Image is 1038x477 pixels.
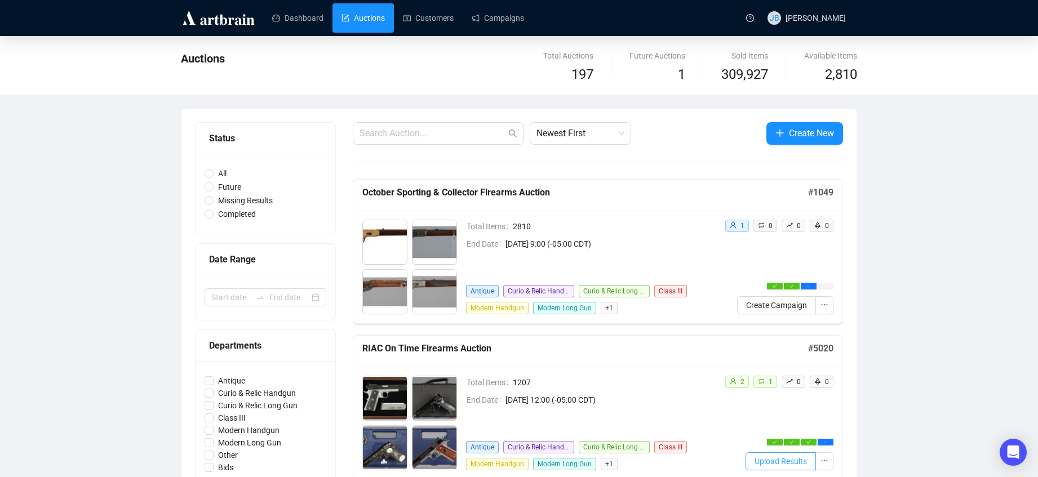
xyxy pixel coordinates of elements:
span: JB [770,12,779,24]
span: Curio & Relic Long Gun [579,441,650,453]
span: Total Items [467,376,513,389]
span: search [508,129,517,138]
span: 1 [740,222,744,230]
span: 0 [797,378,801,386]
span: [PERSON_NAME] [786,14,846,23]
span: Class III [214,412,250,424]
span: 1 [769,378,773,386]
span: rocket [814,378,821,385]
span: Modern Handgun [214,424,284,436]
span: ellipsis [820,301,828,309]
span: rise [786,378,793,385]
span: rise [786,222,793,229]
span: check [806,440,811,444]
span: Auctions [181,52,225,65]
span: to [256,293,265,302]
span: 1207 [513,376,716,389]
span: All [214,167,231,180]
h5: # 5020 [808,342,833,355]
span: Modern Long Gun [533,458,596,470]
span: plus [775,128,784,137]
span: Modern Handgun [466,302,529,314]
img: 2_1.jpg [412,376,456,420]
span: 0 [825,378,829,386]
span: Class III [654,285,687,297]
a: Customers [403,3,454,33]
span: 1 [678,66,685,82]
button: Upload Results [746,452,816,470]
span: Antique [214,375,250,387]
span: 2810 [513,220,716,233]
span: Curio & Relic Handgun [214,387,300,399]
input: Search Auction... [360,127,506,140]
span: check [773,440,777,444]
span: Curio & Relic Handgun [503,441,574,453]
span: Other [214,449,242,461]
span: rocket [814,222,821,229]
span: [DATE] 9:00 (-05:00 CDT) [505,238,716,250]
span: check [789,284,794,288]
span: ellipsis [820,457,828,465]
div: Departments [209,338,322,353]
span: Total Items [467,220,513,233]
span: Create New [789,126,834,140]
span: Create Campaign [746,299,807,311]
div: Open Intercom Messenger [1000,439,1027,466]
span: 0 [769,222,773,230]
span: + 1 [601,458,618,470]
h5: RIAC On Time Firearms Auction [362,342,808,355]
span: ellipsis [823,440,828,444]
img: 4_1.jpg [412,426,456,470]
span: ellipsis [806,284,811,288]
span: 309,927 [721,64,768,86]
input: Start date [211,291,251,304]
button: Create Campaign [737,296,816,314]
span: Upload Results [755,455,807,467]
span: Modern Long Gun [214,436,286,449]
span: Antique [466,441,499,453]
button: Create New [766,122,843,145]
span: Modern Handgun [466,458,529,470]
span: Curio & Relic Handgun [503,285,574,297]
span: retweet [758,378,765,385]
span: Curio & Relic Long Gun [579,285,650,297]
div: Status [209,131,322,145]
img: 3_1.jpg [363,270,407,314]
span: End Date [467,238,505,250]
span: check [789,440,794,444]
img: 4_1.jpg [412,270,456,314]
span: 2,810 [825,64,857,86]
a: Auctions [341,3,385,33]
img: 3_1.jpg [363,426,407,470]
span: user [730,222,737,229]
span: swap-right [256,293,265,302]
img: logo [181,9,256,27]
input: End date [269,291,309,304]
h5: October Sporting & Collector Firearms Auction [362,186,808,199]
span: 197 [571,66,593,82]
span: 2 [740,378,744,386]
span: 0 [797,222,801,230]
span: check [773,284,777,288]
div: Date Range [209,252,322,266]
img: 1_1.jpg [363,376,407,420]
span: user [730,378,737,385]
div: Available Items [804,50,857,62]
span: Antique [466,285,499,297]
a: Campaigns [472,3,524,33]
span: 0 [825,222,829,230]
h5: # 1049 [808,186,833,199]
span: Newest First [536,123,624,144]
span: Future [214,181,246,193]
span: Modern Long Gun [533,302,596,314]
span: question-circle [746,14,754,22]
img: 2_1.jpg [412,220,456,264]
span: Bids [214,461,238,474]
span: Missing Results [214,194,277,207]
a: Dashboard [272,3,323,33]
div: Sold Items [721,50,768,62]
span: [DATE] 12:00 (-05:00 CDT) [505,394,716,406]
div: Future Auctions [629,50,685,62]
img: 1_1.jpg [363,220,407,264]
span: Class III [654,441,687,453]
